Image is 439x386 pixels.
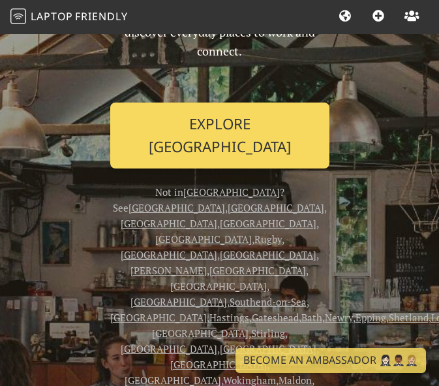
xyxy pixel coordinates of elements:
[121,248,217,261] a: [GEOGRAPHIC_DATA]
[10,8,26,24] img: LaptopFriendly
[152,327,249,340] a: [GEOGRAPHIC_DATA]
[389,311,429,324] a: Shetland
[170,280,267,293] a: [GEOGRAPHIC_DATA]
[230,295,307,308] a: Southend-on-Sea
[155,233,252,246] a: [GEOGRAPHIC_DATA]
[183,185,280,199] a: [GEOGRAPHIC_DATA]
[170,358,267,371] a: [GEOGRAPHIC_DATA]
[356,311,386,324] a: Epping
[129,201,225,214] a: [GEOGRAPHIC_DATA]
[130,264,207,277] a: [PERSON_NAME]
[110,4,329,91] p: From coffee shops to hotel lobbies, discover everyday places to work and connect.
[209,264,306,277] a: [GEOGRAPHIC_DATA]
[235,348,426,373] a: Become an Ambassador 🤵🏻‍♀️🤵🏾‍♂️🤵🏼‍♀️
[254,233,282,246] a: Rugby
[31,9,73,24] span: Laptop
[252,311,299,324] a: Gateshead
[220,342,316,355] a: [GEOGRAPHIC_DATA]
[75,9,127,24] span: Friendly
[10,6,128,29] a: LaptopFriendly LaptopFriendly
[110,103,329,169] a: Explore [GEOGRAPHIC_DATA]
[209,311,249,324] a: Hastings
[121,217,217,230] a: [GEOGRAPHIC_DATA]
[301,311,322,324] a: Bath
[220,248,316,261] a: [GEOGRAPHIC_DATA]
[325,311,353,324] a: Newry
[251,327,285,340] a: Stirling
[121,342,217,355] a: [GEOGRAPHIC_DATA]
[110,311,207,324] a: [GEOGRAPHIC_DATA]
[220,217,316,230] a: [GEOGRAPHIC_DATA]
[130,295,227,308] a: [GEOGRAPHIC_DATA]
[228,201,324,214] a: [GEOGRAPHIC_DATA]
